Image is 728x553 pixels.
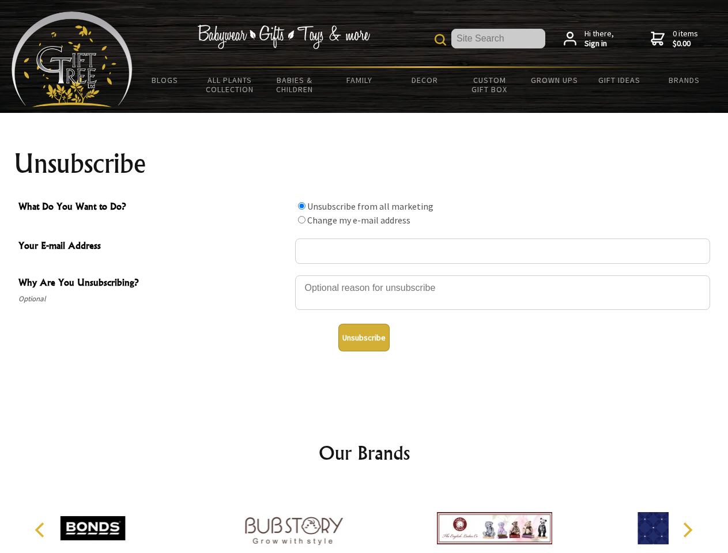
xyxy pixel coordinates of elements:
input: What Do You Want to Do? [298,216,305,224]
span: Hi there, [584,29,614,49]
input: Your E-mail Address [295,238,710,264]
span: Your E-mail Address [18,238,289,255]
button: Previous [29,517,54,543]
label: Unsubscribe from all marketing [307,200,433,212]
a: Decor [392,68,457,92]
a: Gift Ideas [587,68,652,92]
strong: Sign in [584,39,614,49]
input: Site Search [451,29,545,48]
textarea: Why Are You Unsubscribing? [295,275,710,310]
h1: Unsubscribe [14,150,715,177]
span: What Do You Want to Do? [18,199,289,216]
label: Change my e-mail address [307,214,410,226]
a: 0 items$0.00 [651,29,698,49]
strong: $0.00 [673,39,698,49]
input: What Do You Want to Do? [298,202,305,210]
span: 0 items [673,28,698,49]
img: product search [435,34,446,46]
a: Custom Gift Box [457,68,522,101]
button: Next [674,517,700,543]
a: Brands [652,68,717,92]
a: Babies & Children [262,68,327,101]
a: Grown Ups [522,68,587,92]
span: Why Are You Unsubscribing? [18,275,289,292]
span: Optional [18,292,289,306]
h2: Our Brands [23,439,706,467]
img: Babywear - Gifts - Toys & more [197,25,370,49]
img: Babyware - Gifts - Toys and more... [12,12,133,107]
button: Unsubscribe [338,324,390,351]
a: Hi there,Sign in [564,29,614,49]
a: Family [327,68,393,92]
a: All Plants Collection [198,68,263,101]
a: BLOGS [133,68,198,92]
